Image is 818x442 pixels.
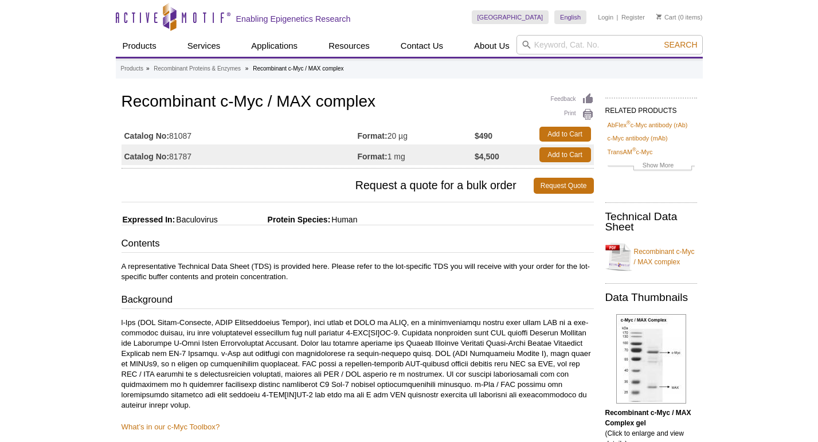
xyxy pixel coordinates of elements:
[220,215,331,224] span: Protein Species:
[394,35,450,57] a: Contact Us
[660,40,700,50] button: Search
[116,35,163,57] a: Products
[236,14,351,24] h2: Enabling Epigenetics Research
[608,120,688,130] a: AbFlex®c-Myc antibody (rAb)
[121,64,143,74] a: Products
[605,97,697,118] h2: RELATED PRODUCTS
[122,237,594,253] h3: Contents
[154,64,241,74] a: Recombinant Proteins & Enzymes
[656,14,662,19] img: Your Cart
[616,314,686,404] img: Recombinant c-Myc / MAX Complex gel
[472,10,549,24] a: [GEOGRAPHIC_DATA]
[608,133,668,143] a: c-Myc antibody (mAb)
[551,108,594,121] a: Print
[122,261,594,282] p: A representative Technical Data Sheet (TDS) is provided here. Please refer to the lot-specific TD...
[253,65,343,72] li: Recombinant c-Myc / MAX complex
[322,35,377,57] a: Resources
[330,215,357,224] span: Human
[146,65,150,72] li: »
[181,35,228,57] a: Services
[605,292,697,303] h2: Data Thumbnails
[358,144,475,165] td: 1 mg
[122,318,594,410] p: l-Ips (DOL Sitam-Consecte, ADIP Elitseddoeius Tempor), inci utlab et DOLO ma ALIQ, en a minimveni...
[175,215,217,224] span: Baculovirus
[621,13,645,21] a: Register
[122,178,534,194] span: Request a quote for a bulk order
[627,120,631,126] sup: ®
[605,212,697,232] h2: Technical Data Sheet
[475,131,492,141] strong: $490
[664,40,697,49] span: Search
[605,409,691,427] b: Recombinant c-Myc / MAX Complex gel
[467,35,516,57] a: About Us
[551,93,594,105] a: Feedback
[632,147,636,152] sup: ®
[617,10,619,24] li: |
[605,240,697,274] a: Recombinant c-Myc / MAX complex
[358,131,388,141] strong: Format:
[124,131,170,141] strong: Catalog No:
[539,147,591,162] a: Add to Cart
[122,93,594,112] h1: Recombinant c-Myc / MAX complex
[534,178,594,194] a: Request Quote
[656,13,676,21] a: Cart
[598,13,613,21] a: Login
[122,293,594,309] h3: Background
[539,127,591,142] a: Add to Cart
[656,10,703,24] li: (0 items)
[475,151,499,162] strong: $4,500
[124,151,170,162] strong: Catalog No:
[245,65,249,72] li: »
[244,35,304,57] a: Applications
[554,10,586,24] a: English
[516,35,703,54] input: Keyword, Cat. No.
[122,124,358,144] td: 81087
[122,144,358,165] td: 81787
[358,124,475,144] td: 20 µg
[608,160,695,173] a: Show More
[358,151,388,162] strong: Format:
[122,423,220,431] a: What’s in our c-Myc Toolbox?
[122,215,175,224] span: Expressed In:
[608,147,653,157] a: TransAM®c-Myc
